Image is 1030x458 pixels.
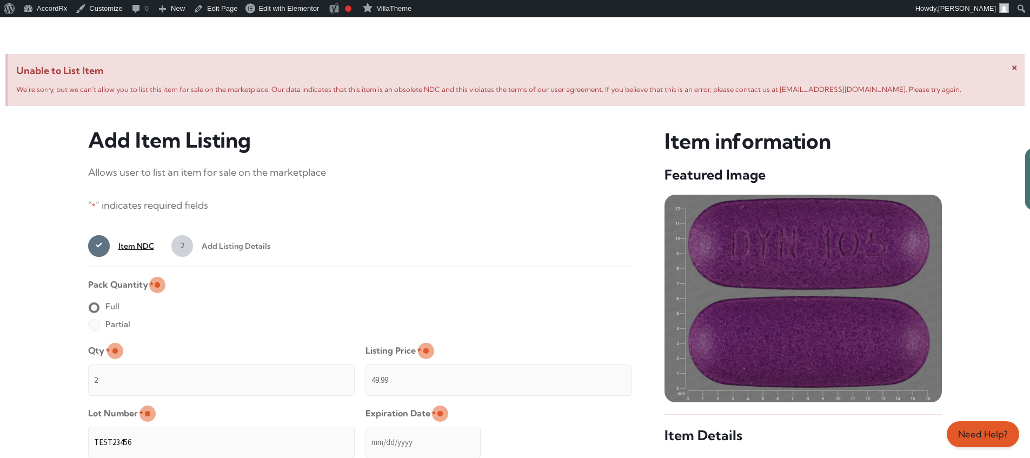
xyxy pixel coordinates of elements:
span: 1 [88,235,110,257]
label: Listing Price [366,342,421,360]
a: 1Item NDC [88,235,154,257]
label: Qty [88,342,110,360]
span: Add Listing Details [193,235,270,257]
legend: Pack Quantity [88,276,154,294]
label: Full [88,298,119,315]
label: Expiration Date [366,404,436,422]
input: mm/dd/yyyy [366,427,481,458]
p: Allows user to list an item for sale on the marketplace [88,164,633,181]
label: Lot Number [88,404,143,422]
label: Partial [88,316,130,333]
span: × [1012,59,1018,73]
a: Need Help? [947,421,1019,447]
h5: Featured Image [664,166,942,184]
span: Unable to List Item [16,62,1016,79]
h3: Add Item Listing [88,128,633,153]
span: Item NDC [110,235,154,257]
div: Focus keyphrase not set [345,5,351,12]
p: " " indicates required fields [88,197,633,215]
span: 2 [171,235,193,257]
h3: Item information [664,128,942,155]
span: [PERSON_NAME] [938,4,996,12]
span: Edit with Elementor [258,4,319,12]
span: We’re sorry, but we can’t allow you to list this item for sale on the marketplace. Our data indic... [16,85,961,94]
h5: Item Details [664,427,942,444]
